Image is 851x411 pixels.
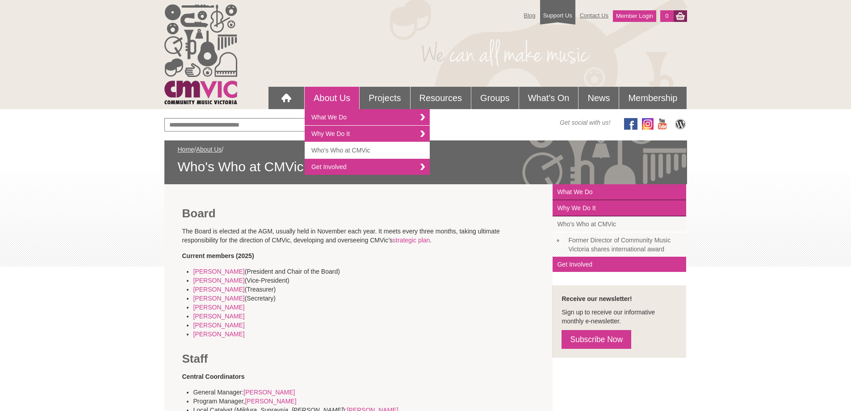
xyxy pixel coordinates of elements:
[411,87,471,109] a: Resources
[619,87,686,109] a: Membership
[178,145,674,175] div: / /
[193,268,245,275] a: [PERSON_NAME]
[193,330,245,338] a: [PERSON_NAME]
[182,267,535,365] h2: Staff
[674,118,687,130] img: CMVic Blog
[196,146,222,153] a: About Us
[613,10,656,22] a: Member Login
[562,295,632,302] strong: Receive our newsletter!
[360,87,410,109] a: Projects
[305,159,430,175] a: Get Involved
[471,87,519,109] a: Groups
[193,388,546,397] li: General Manager:
[305,87,359,109] a: About Us
[553,216,686,233] a: Who's Who at CMVic
[243,389,295,396] a: [PERSON_NAME]
[193,267,546,276] li: (President and Chair of the Board)
[182,207,535,220] h2: Board
[178,146,194,153] a: Home
[305,109,430,126] a: What We Do
[193,295,245,302] a: [PERSON_NAME]
[182,373,245,380] b: Central Coordinators
[193,304,245,311] a: [PERSON_NAME]
[193,294,546,303] li: (Secretary)
[245,398,296,405] a: [PERSON_NAME]
[178,158,674,175] span: Who's Who at CMVic
[575,8,613,23] a: Contact Us
[193,313,245,320] a: [PERSON_NAME]
[305,142,430,159] a: Who's Who at CMVic
[193,276,546,285] li: (Vice-President)
[579,87,619,109] a: News
[642,118,654,130] img: icon-instagram.png
[393,237,430,244] a: strategic plan
[193,285,546,294] li: (Treasurer)
[164,4,237,104] img: cmvic_logo.png
[520,8,540,23] a: Blog
[562,308,677,326] p: Sign up to receive our informative monthly e-newsletter.
[564,233,686,257] a: Former Director of Community Music Victoria shares international award
[193,286,245,293] a: [PERSON_NAME]
[562,330,631,349] a: Subscribe Now
[553,184,686,200] a: What We Do
[182,227,535,245] p: The Board is elected at the AGM, usually held in November each year. It meets every three months,...
[182,252,254,259] strong: Current members (2025)
[553,200,686,216] a: Why We Do It
[193,277,245,284] a: [PERSON_NAME]
[553,257,686,272] a: Get Involved
[519,87,579,109] a: What's On
[193,397,546,406] li: Program Manager,
[193,322,245,329] a: [PERSON_NAME]
[305,126,430,142] a: Why We Do It
[660,10,673,22] a: 0
[560,118,611,127] span: Get social with us!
